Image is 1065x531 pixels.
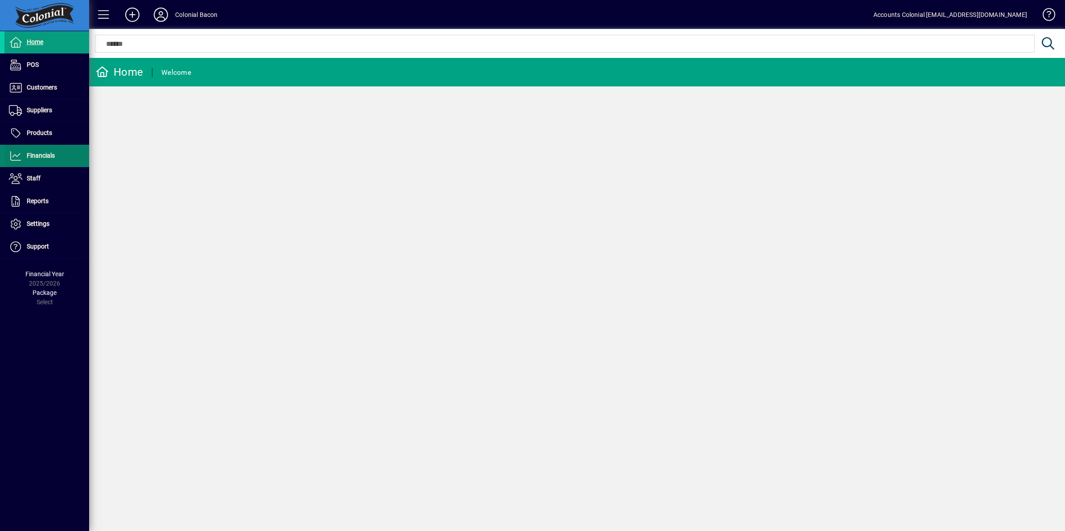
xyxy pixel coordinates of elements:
div: Colonial Bacon [175,8,217,22]
span: Settings [27,220,49,227]
a: Settings [4,213,89,235]
span: Home [27,38,43,45]
button: Add [118,7,147,23]
span: Reports [27,197,49,204]
button: Profile [147,7,175,23]
a: Financials [4,145,89,167]
span: Customers [27,84,57,91]
span: Financials [27,152,55,159]
span: Support [27,243,49,250]
span: Products [27,129,52,136]
div: Home [96,65,143,79]
a: Suppliers [4,99,89,122]
span: Staff [27,175,41,182]
span: POS [27,61,39,68]
span: Financial Year [25,270,64,278]
div: Welcome [161,65,191,80]
a: Knowledge Base [1036,2,1054,31]
span: Package [33,289,57,296]
span: Suppliers [27,106,52,114]
a: POS [4,54,89,76]
a: Reports [4,190,89,212]
div: Accounts Colonial [EMAIL_ADDRESS][DOMAIN_NAME] [873,8,1027,22]
a: Staff [4,167,89,190]
a: Support [4,236,89,258]
a: Products [4,122,89,144]
a: Customers [4,77,89,99]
